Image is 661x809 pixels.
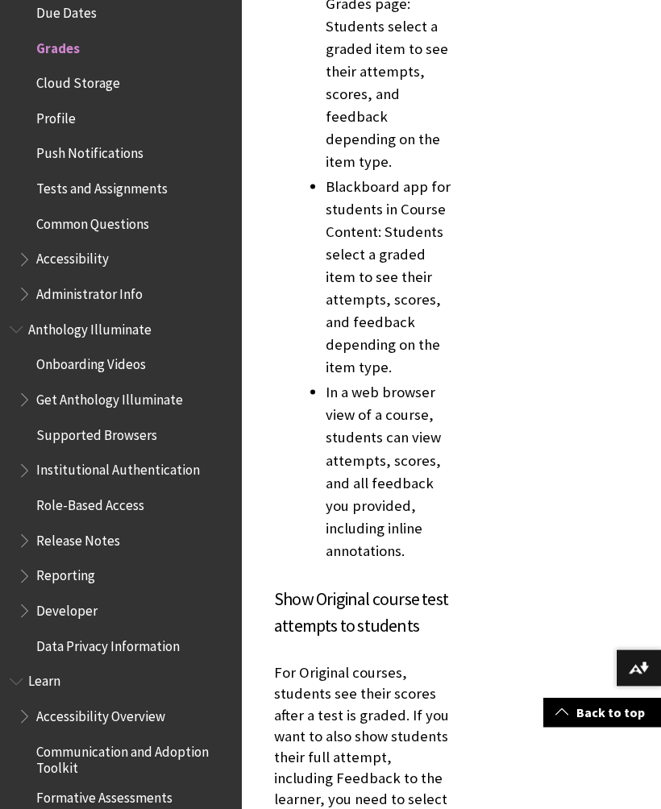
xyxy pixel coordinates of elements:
[274,586,451,639] h4: Show Original course test attempts to students
[36,35,80,57] span: Grades
[36,211,149,233] span: Common Questions
[326,381,451,562] li: In a web browser view of a course, students can view attempts, scores, and all feedback you provi...
[543,698,661,728] a: Back to top
[36,458,200,479] span: Institutional Authentication
[326,176,451,379] li: Blackboard app for students in Course Content: Students select a graded item to see their attempt...
[36,598,98,620] span: Developer
[28,669,60,691] span: Learn
[10,317,232,661] nav: Book outline for Anthology Illuminate
[36,352,146,374] span: Onboarding Videos
[36,247,109,268] span: Accessibility
[36,281,143,303] span: Administrator Info
[36,106,76,127] span: Profile
[36,422,157,444] span: Supported Browsers
[36,739,231,777] span: Communication and Adoption Toolkit
[36,703,165,725] span: Accessibility Overview
[36,176,168,197] span: Tests and Assignments
[36,492,144,514] span: Role-Based Access
[36,785,173,807] span: Formative Assessments
[36,70,120,92] span: Cloud Storage
[36,387,183,409] span: Get Anthology Illuminate
[36,528,120,550] span: Release Notes
[36,141,143,163] span: Push Notifications
[36,633,180,655] span: Data Privacy Information
[28,317,152,338] span: Anthology Illuminate
[36,563,95,585] span: Reporting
